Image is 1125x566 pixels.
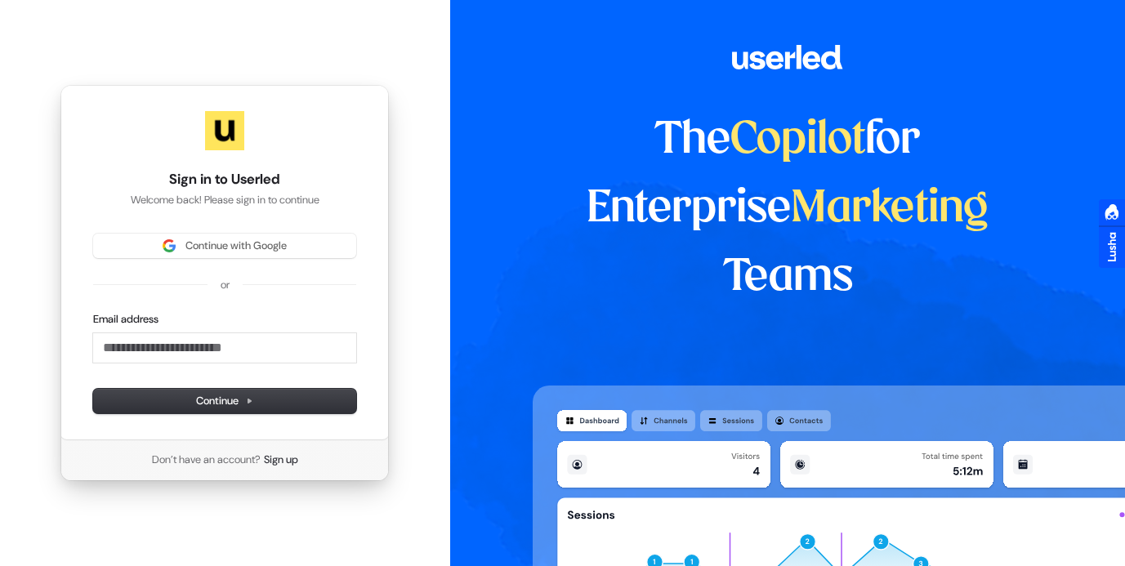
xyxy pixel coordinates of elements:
[93,234,356,258] button: Sign in with GoogleContinue with Google
[730,119,865,162] span: Copilot
[93,312,158,327] label: Email address
[93,170,356,189] h1: Sign in to Userled
[533,106,1043,312] h1: The for Enterprise Teams
[791,188,989,230] span: Marketing
[93,389,356,413] button: Continue
[185,238,287,253] span: Continue with Google
[221,278,230,292] p: or
[264,452,298,467] a: Sign up
[205,111,244,150] img: Userled
[163,239,176,252] img: Sign in with Google
[196,394,253,408] span: Continue
[152,452,261,467] span: Don’t have an account?
[93,193,356,207] p: Welcome back! Please sign in to continue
